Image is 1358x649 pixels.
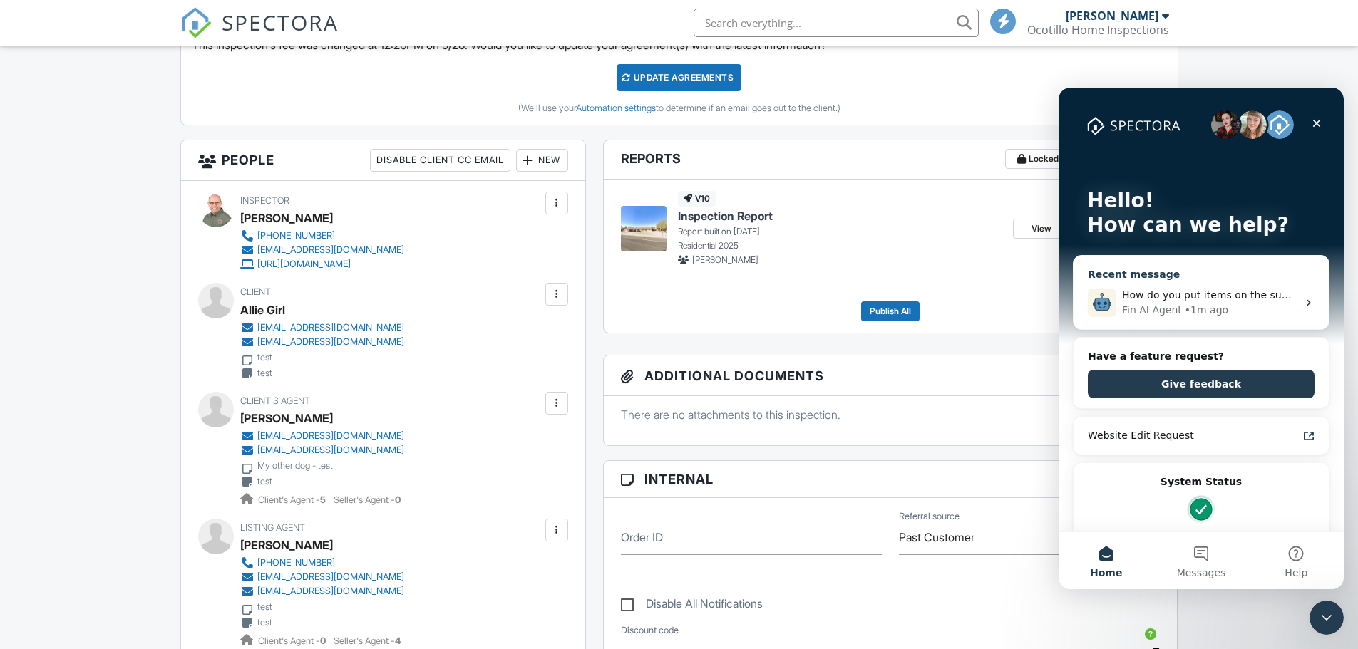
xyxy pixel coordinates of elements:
div: [EMAIL_ADDRESS][DOMAIN_NAME] [257,445,404,456]
span: Client [240,286,271,297]
a: [EMAIL_ADDRESS][DOMAIN_NAME] [240,243,404,257]
div: [EMAIL_ADDRESS][DOMAIN_NAME] [257,571,404,583]
div: (We'll use your to determine if an email goes out to the client.) [192,103,1167,114]
strong: 0 [320,635,326,646]
iframe: Intercom live chat [1059,88,1344,589]
div: My other dog - test [257,460,333,472]
a: SPECTORA [180,19,339,49]
a: [EMAIL_ADDRESS][DOMAIN_NAME] [240,335,404,349]
span: Seller's Agent - [334,494,401,505]
a: [EMAIL_ADDRESS][DOMAIN_NAME] [240,429,404,443]
div: test [257,368,272,379]
div: [PHONE_NUMBER] [257,557,335,568]
span: Client's Agent - [258,494,328,505]
div: [PHONE_NUMBER] [257,230,335,242]
a: [PERSON_NAME] [240,534,333,556]
label: Disable All Notifications [621,597,763,615]
img: The Best Home Inspection Software - Spectora [180,7,212,38]
input: Search everything... [694,9,979,37]
a: [EMAIL_ADDRESS][DOMAIN_NAME] [240,584,404,598]
div: Allie Girl [240,299,285,321]
div: [EMAIL_ADDRESS][DOMAIN_NAME] [257,586,404,597]
label: Order ID [621,529,663,545]
a: [PHONE_NUMBER] [240,229,404,243]
div: test [257,352,272,363]
iframe: Intercom live chat [1310,601,1344,635]
a: [EMAIL_ADDRESS][DOMAIN_NAME] [240,570,404,584]
label: Discount code [621,624,679,637]
h3: Internal [604,461,1178,498]
div: [PERSON_NAME] [1066,9,1158,23]
div: This inspection's fee was changed at 12:26PM on 9/28. Would you like to update your agreement(s) ... [181,26,1178,125]
span: Client's Agent - [258,635,328,646]
a: [URL][DOMAIN_NAME] [240,257,404,271]
label: Referral source [899,510,960,523]
div: Disable Client CC Email [370,149,510,172]
div: test [257,601,272,613]
div: test [257,617,272,628]
div: [EMAIL_ADDRESS][DOMAIN_NAME] [257,336,404,348]
a: [EMAIL_ADDRESS][DOMAIN_NAME] [240,321,404,335]
div: [EMAIL_ADDRESS][DOMAIN_NAME] [257,322,404,333]
span: Seller's Agent - [334,635,401,646]
span: Listing Agent [240,522,305,533]
div: [PERSON_NAME] [240,207,333,229]
div: New [516,149,568,172]
h3: Additional Documents [604,355,1178,396]
a: [PERSON_NAME] [240,407,333,429]
div: [URL][DOMAIN_NAME] [257,259,351,270]
span: SPECTORA [222,7,339,37]
h3: People [181,140,585,181]
div: Ocotillo Home Inspections [1027,23,1169,37]
a: [PHONE_NUMBER] [240,556,404,570]
span: Client's Agent [240,395,310,406]
div: Update Agreements [617,64,741,91]
div: [EMAIL_ADDRESS][DOMAIN_NAME] [257,430,404,442]
strong: 5 [320,494,326,505]
strong: 0 [395,494,401,505]
div: test [257,476,272,487]
p: There are no attachments to this inspection. [621,407,1161,422]
div: [EMAIL_ADDRESS][DOMAIN_NAME] [257,244,404,256]
a: [EMAIL_ADDRESS][DOMAIN_NAME] [240,443,404,457]
span: Inspector [240,195,289,206]
strong: 4 [395,635,401,646]
a: Automation settings [576,103,656,113]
